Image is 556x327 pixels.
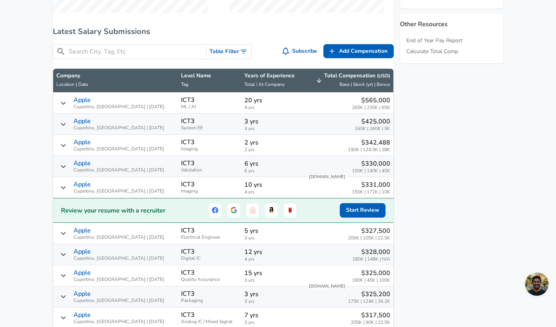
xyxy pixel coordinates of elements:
[352,180,390,189] p: $331,000
[74,269,91,276] p: Apple
[244,299,300,304] span: 3 yrs
[181,298,238,303] span: Packaging
[351,311,390,320] p: $317,500
[287,207,293,213] img: Netflix
[244,159,300,168] p: 6 yrs
[69,47,203,57] input: Search City, Tag, Etc
[348,147,390,152] span: 190K | 124.5K | 28K
[352,168,390,173] span: 150K | 140K | 40K
[181,118,195,125] p: ICT3
[74,139,91,146] p: Apple
[74,147,164,152] span: Cupertino, [GEOGRAPHIC_DATA] | [DATE]
[181,256,238,261] span: Digital IC
[244,278,300,283] span: 3 yrs
[74,298,164,303] span: Cupertino, [GEOGRAPHIC_DATA] | [DATE]
[74,311,91,318] p: Apple
[61,206,165,215] h2: Review your resume with a recruiter
[348,226,390,236] p: $327,500
[181,227,195,234] p: ICT3
[74,125,164,130] span: Cupertino, [GEOGRAPHIC_DATA] | [DATE]
[352,189,390,195] span: 150K | 171K | 10K
[53,25,394,38] h6: Latest Salary Submissions
[406,37,463,45] a: End of Year Pay Report
[249,207,256,213] img: Airbnb
[74,290,91,297] p: Apple
[268,207,274,213] img: Amazon
[181,168,238,173] span: Validation
[244,257,300,262] span: 4 yrs
[352,247,390,257] p: $328,000
[244,268,300,278] p: 15 yrs
[181,160,195,167] p: ICT3
[352,257,390,262] span: 180K | 148K | N/A
[244,226,300,236] p: 5 yrs
[244,247,300,257] p: 12 yrs
[281,44,321,59] button: Subscribe
[324,72,390,80] p: Total Compensation
[352,268,390,278] p: $325,000
[74,248,91,255] p: Apple
[74,168,164,173] span: Cupertino, [GEOGRAPHIC_DATA] | [DATE]
[206,45,251,59] button: Toggle Search Filters
[348,299,390,304] span: 175K | 124K | 26.2K
[348,289,390,299] p: $325,200
[244,180,300,189] p: 10 yrs
[181,81,188,88] span: Tag
[74,235,164,240] span: Cupertino, [GEOGRAPHIC_DATA] | [DATE]
[74,277,164,282] span: Cupertino, [GEOGRAPHIC_DATA] | [DATE]
[181,189,238,194] span: Imaging
[181,181,195,188] p: ICT3
[181,72,238,80] p: Level Name
[355,126,390,131] span: 160K | 260K | 5K
[74,189,164,194] span: Cupertino, [GEOGRAPHIC_DATA] | [DATE]
[181,235,238,240] span: Electrical Engineer
[181,248,195,255] p: ICT3
[56,72,88,80] p: Company
[74,181,91,188] p: Apple
[377,73,390,79] button: (USD)
[231,207,237,213] img: Google
[181,319,238,324] span: Analog IC / Mixed Signal
[244,147,300,152] span: 2 yrs
[181,104,238,109] span: ML / AI
[355,117,390,126] p: $425,000
[340,203,386,218] button: Start Review
[348,138,390,147] p: $342,488
[181,277,238,282] span: Quality Assurance
[244,117,300,126] p: 3 yrs
[346,205,379,215] span: Start Review
[212,207,218,213] img: Facebook
[244,96,300,105] p: 20 yrs
[74,104,164,109] span: Cupertino, [GEOGRAPHIC_DATA] | [DATE]
[181,311,195,318] p: ICT3
[339,81,390,88] span: Base | Stock (yr) | Bonus
[244,311,300,320] p: 7 yrs
[352,278,390,283] span: 180K | 45K | 100K
[181,125,238,130] span: System EE
[181,96,195,104] p: ICT3
[181,147,238,152] span: Imaging
[323,44,394,59] a: Add Compensation
[406,48,458,55] a: Calculate Total Comp
[74,160,91,167] p: Apple
[244,320,300,325] span: 3 yrs
[244,72,300,80] p: Years of Experience
[181,269,195,276] p: ICT3
[352,159,390,168] p: $330,000
[53,198,393,223] a: Review your resume with a recruiterFacebookGoogleAirbnbAmazonNetflixStart Review
[352,96,390,105] p: $565,000
[74,319,164,324] span: Cupertino, [GEOGRAPHIC_DATA] | [DATE]
[351,320,390,325] span: 205K | 90K | 22.5K
[181,139,195,146] p: ICT3
[352,105,390,110] span: 265K | 235K | 65K
[181,290,195,297] p: ICT3
[400,13,503,29] p: Other Resources
[244,189,300,195] span: 4 yrs
[244,81,285,88] span: Total / At Company
[74,96,91,104] p: Apple
[244,126,300,131] span: 3 yrs
[244,168,300,173] span: 6 yrs
[56,72,98,89] span: CompanyLocation | Date
[244,105,300,110] span: 4 yrs
[244,289,300,299] p: 3 yrs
